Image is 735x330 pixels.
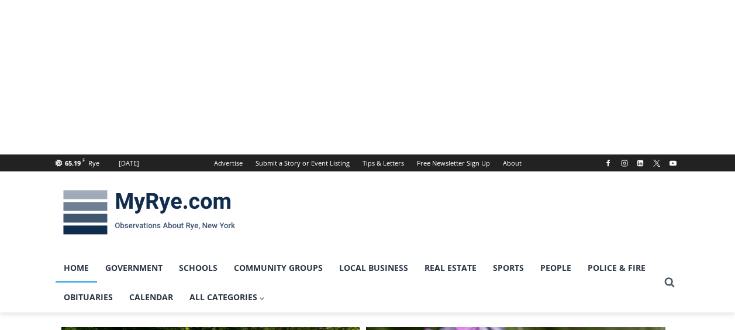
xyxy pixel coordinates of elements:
a: About [496,154,528,171]
span: All Categories [189,291,265,304]
a: Real Estate [416,253,485,283]
a: Calendar [121,283,181,312]
a: Submit a Story or Event Listing [249,154,356,171]
nav: Primary Navigation [56,253,659,312]
button: View Search Form [659,272,680,293]
a: Sports [485,253,532,283]
a: Home [56,253,97,283]
nav: Secondary Navigation [208,154,528,171]
a: Police & Fire [579,253,654,283]
a: YouTube [666,156,680,170]
a: Schools [171,253,226,283]
div: [DATE] [119,158,139,169]
a: Linkedin [633,156,647,170]
a: Tips & Letters [356,154,410,171]
a: Obituaries [56,283,121,312]
img: MyRye.com [56,182,243,243]
div: Rye [88,158,99,169]
a: Local Business [331,253,416,283]
a: Facebook [601,156,615,170]
a: All Categories [181,283,274,312]
a: Community Groups [226,253,331,283]
a: Instagram [617,156,632,170]
a: Advertise [208,154,249,171]
a: Government [97,253,171,283]
a: People [532,253,579,283]
span: F [82,157,85,163]
span: 65.19 [65,159,81,167]
a: Free Newsletter Sign Up [410,154,496,171]
a: X [650,156,664,170]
